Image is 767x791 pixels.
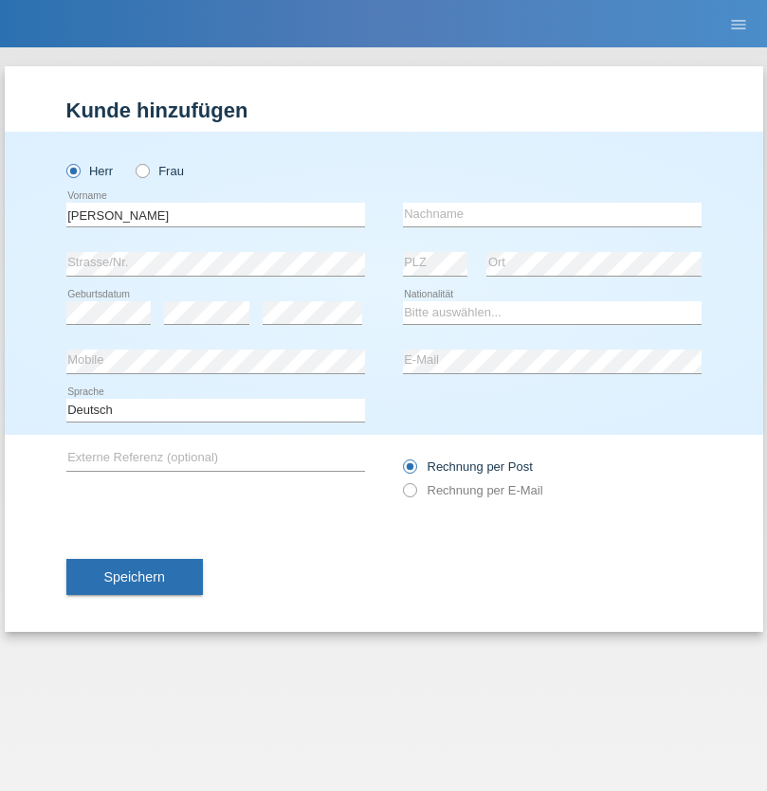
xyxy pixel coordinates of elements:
[66,164,79,176] input: Herr
[720,18,758,29] a: menu
[66,164,114,178] label: Herr
[403,483,543,497] label: Rechnung per E-Mail
[403,459,533,474] label: Rechnung per Post
[403,459,415,483] input: Rechnung per Post
[403,483,415,507] input: Rechnung per E-Mail
[729,15,748,34] i: menu
[66,559,203,595] button: Speichern
[136,164,184,178] label: Frau
[66,99,702,122] h1: Kunde hinzufügen
[136,164,148,176] input: Frau
[104,569,165,584] span: Speichern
